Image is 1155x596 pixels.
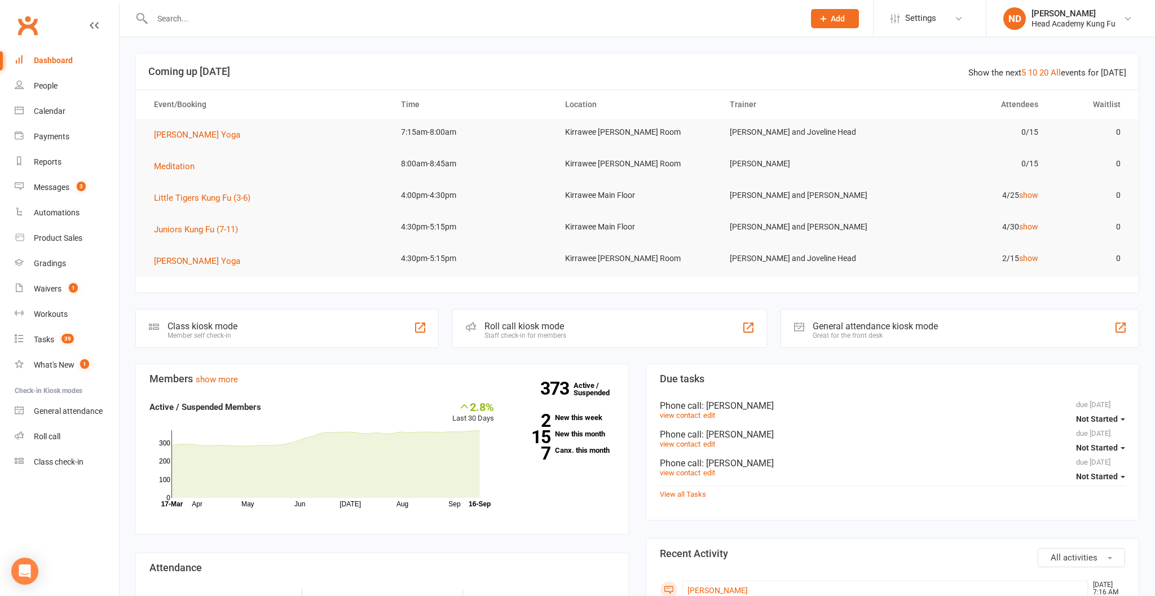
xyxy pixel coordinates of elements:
[1019,222,1038,231] a: show
[1021,68,1026,78] a: 5
[1038,548,1125,567] button: All activities
[34,360,74,369] div: What's New
[720,182,884,209] td: [PERSON_NAME] and [PERSON_NAME]
[555,245,720,272] td: Kirrawee [PERSON_NAME] Room
[811,9,859,28] button: Add
[720,151,884,177] td: [PERSON_NAME]
[34,233,82,242] div: Product Sales
[511,447,615,454] a: 7Canx. this month
[1076,414,1118,423] span: Not Started
[34,407,103,416] div: General attendance
[167,321,237,332] div: Class kiosk mode
[1048,245,1131,272] td: 0
[452,400,494,425] div: Last 30 Days
[34,208,80,217] div: Automations
[15,302,119,327] a: Workouts
[15,73,119,99] a: People
[15,200,119,226] a: Automations
[884,151,1048,177] td: 0/15
[154,160,202,173] button: Meditation
[968,66,1126,80] div: Show the next events for [DATE]
[511,430,615,438] a: 15New this month
[149,402,261,412] strong: Active / Suspended Members
[77,182,86,191] span: 3
[574,373,623,405] a: 373Active / Suspended
[1048,119,1131,145] td: 0
[702,458,774,469] span: : [PERSON_NAME]
[34,457,83,466] div: Class check-in
[660,469,700,477] a: view contact
[720,245,884,272] td: [PERSON_NAME] and Joveline Head
[80,359,89,369] span: 1
[1048,182,1131,209] td: 0
[540,380,574,397] strong: 373
[149,373,615,385] h3: Members
[1039,68,1048,78] a: 20
[154,128,248,142] button: [PERSON_NAME] Yoga
[555,90,720,119] th: Location
[703,411,715,420] a: edit
[15,327,119,352] a: Tasks 39
[34,432,60,441] div: Roll call
[15,251,119,276] a: Gradings
[703,440,715,448] a: edit
[167,332,237,339] div: Member self check-in
[702,429,774,440] span: : [PERSON_NAME]
[154,191,258,205] button: Little Tigers Kung Fu (3-6)
[660,373,1125,385] h3: Due tasks
[1003,7,1026,30] div: ND
[15,276,119,302] a: Waivers 1
[884,214,1048,240] td: 4/30
[660,411,700,420] a: view contact
[1076,443,1118,452] span: Not Started
[1051,553,1097,563] span: All activities
[555,182,720,209] td: Kirrawee Main Floor
[34,56,73,65] div: Dashboard
[391,214,556,240] td: 4:30pm-5:15pm
[11,558,38,585] div: Open Intercom Messenger
[154,224,238,235] span: Juniors Kung Fu (7-11)
[154,161,195,171] span: Meditation
[831,14,845,23] span: Add
[391,119,556,145] td: 7:15am-8:00am
[1048,214,1131,240] td: 0
[34,81,58,90] div: People
[660,440,700,448] a: view contact
[14,11,42,39] a: Clubworx
[660,548,1125,559] h3: Recent Activity
[484,321,566,332] div: Roll call kiosk mode
[144,90,391,119] th: Event/Booking
[15,352,119,378] a: What's New1
[884,119,1048,145] td: 0/15
[660,429,1125,440] div: Phone call
[15,399,119,424] a: General attendance kiosk mode
[149,11,797,27] input: Search...
[555,119,720,145] td: Kirrawee [PERSON_NAME] Room
[15,175,119,200] a: Messages 3
[660,400,1125,411] div: Phone call
[884,245,1048,272] td: 2/15
[34,183,69,192] div: Messages
[484,332,566,339] div: Staff check-in for members
[687,586,748,595] a: [PERSON_NAME]
[15,424,119,449] a: Roll call
[1048,151,1131,177] td: 0
[154,256,240,266] span: [PERSON_NAME] Yoga
[154,130,240,140] span: [PERSON_NAME] Yoga
[15,99,119,124] a: Calendar
[34,259,66,268] div: Gradings
[1076,438,1125,458] button: Not Started
[1048,90,1131,119] th: Waitlist
[15,149,119,175] a: Reports
[555,151,720,177] td: Kirrawee [PERSON_NAME] Room
[15,124,119,149] a: Payments
[69,283,78,293] span: 1
[511,429,550,445] strong: 15
[555,214,720,240] td: Kirrawee Main Floor
[1019,254,1038,263] a: show
[61,334,74,343] span: 39
[34,335,54,344] div: Tasks
[813,332,938,339] div: Great for the front desk
[511,414,615,421] a: 2New this week
[15,226,119,251] a: Product Sales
